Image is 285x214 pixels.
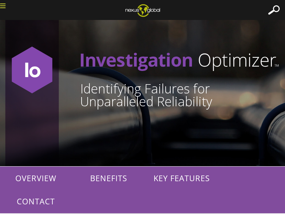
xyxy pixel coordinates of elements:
p: KEY FEATURES [146,167,217,190]
img: ng_logo_web [120,2,166,19]
img: InvOpthorizontal-no-icon [80,38,280,82]
p: BENEFITS [73,167,144,190]
h1: Identifying Failures for Unparalleled Reliability [80,82,280,108]
img: Io [7,45,57,95]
